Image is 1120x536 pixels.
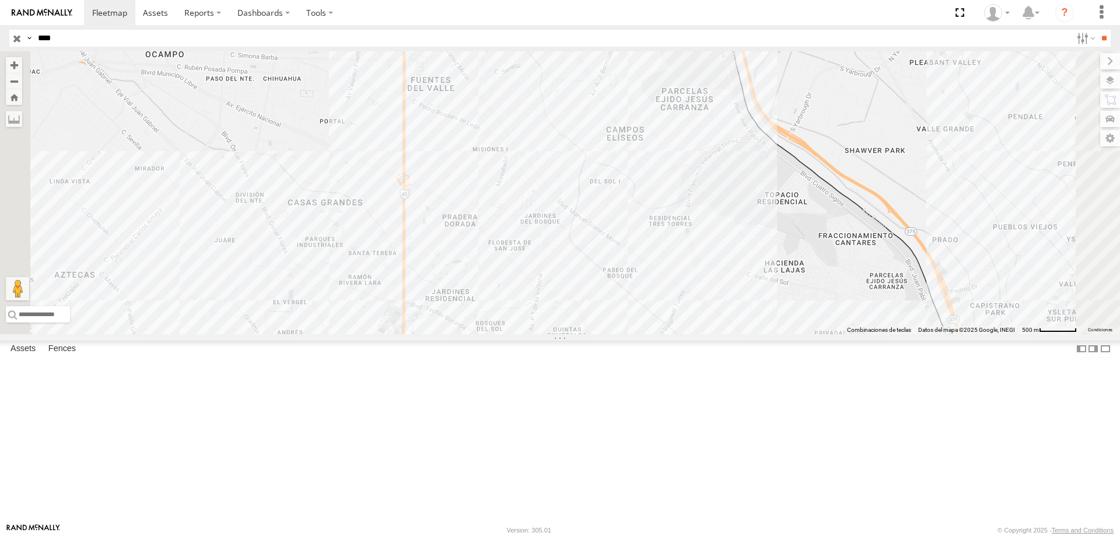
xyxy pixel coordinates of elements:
button: Arrastra el hombrecito naranja al mapa para abrir Street View [6,277,29,300]
button: Zoom Home [6,89,22,105]
label: Dock Summary Table to the Right [1087,341,1099,358]
label: Dock Summary Table to the Left [1076,341,1087,358]
a: Visit our Website [6,524,60,536]
span: Datos del mapa ©2025 Google, INEGI [918,327,1015,333]
label: Hide Summary Table [1100,341,1111,358]
label: Search Filter Options [1072,30,1097,47]
label: Assets [5,341,41,357]
button: Escala del mapa: 500 m por 61 píxeles [1019,326,1080,334]
a: Condiciones [1088,328,1112,332]
label: Search Query [24,30,34,47]
label: Measure [6,111,22,127]
label: Map Settings [1100,130,1120,146]
i: ? [1055,3,1074,22]
div: © Copyright 2025 - [998,527,1114,534]
span: 500 m [1022,327,1039,333]
label: Fences [43,341,82,357]
button: Zoom out [6,73,22,89]
button: Zoom in [6,57,22,73]
div: Version: 305.01 [507,527,551,534]
img: rand-logo.svg [12,9,72,17]
button: Combinaciones de teclas [847,326,911,334]
div: MANUEL HERNANDEZ [980,4,1014,22]
a: Terms and Conditions [1052,527,1114,534]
